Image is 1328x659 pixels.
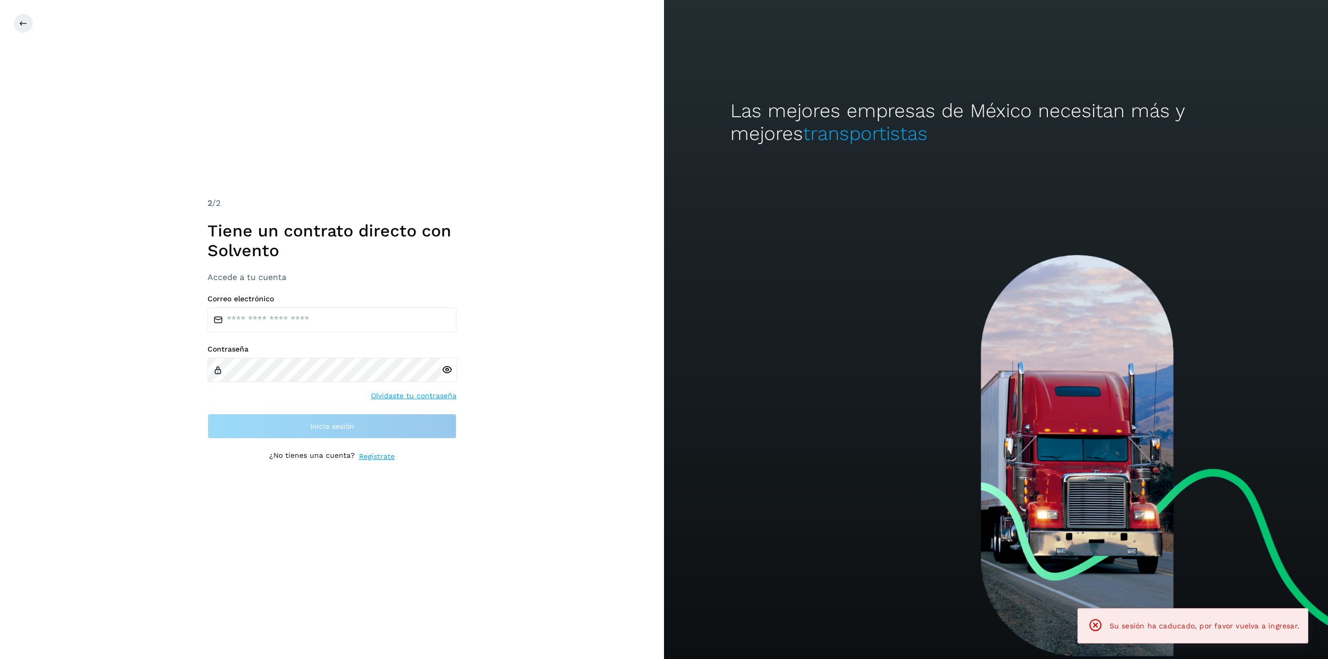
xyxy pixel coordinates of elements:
[310,423,354,430] span: Inicia sesión
[208,198,212,208] span: 2
[269,451,355,462] p: ¿No tienes una cuenta?
[208,414,457,439] button: Inicia sesión
[208,295,457,303] label: Correo electrónico
[208,197,457,209] div: /2
[371,390,457,401] a: Olvidaste tu contraseña
[1110,622,1299,630] span: Su sesión ha caducado, por favor vuelva a ingresar.
[803,122,928,145] span: transportistas
[359,451,395,462] a: Regístrate
[208,221,457,261] h1: Tiene un contrato directo con Solvento
[730,100,1262,146] h2: Las mejores empresas de México necesitan más y mejores
[208,345,457,354] label: Contraseña
[208,272,457,282] h3: Accede a tu cuenta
